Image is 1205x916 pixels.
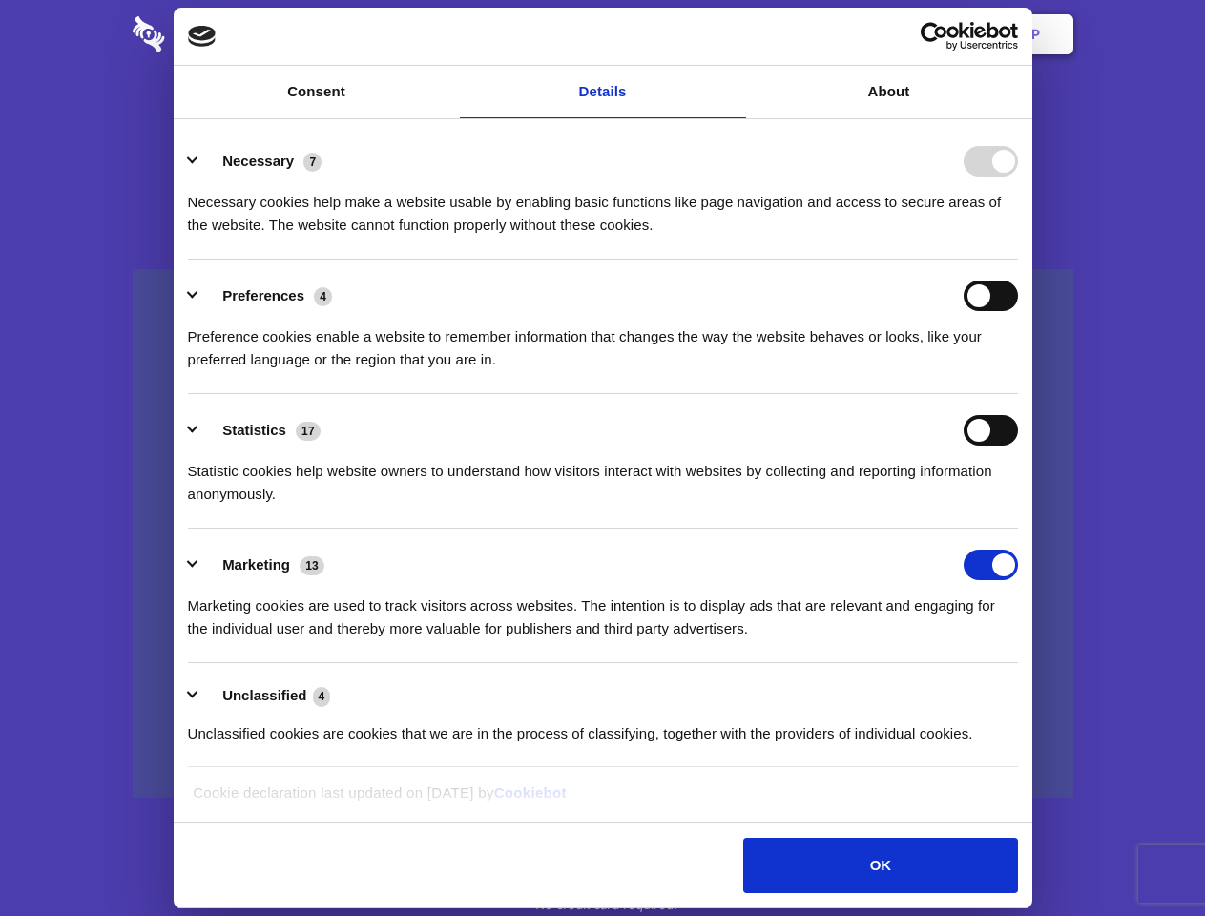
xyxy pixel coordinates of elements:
span: 7 [303,153,322,172]
button: Preferences (4) [188,281,344,311]
div: Unclassified cookies are cookies that we are in the process of classifying, together with the pro... [188,708,1018,745]
label: Preferences [222,287,304,303]
a: Cookiebot [494,784,567,801]
button: Necessary (7) [188,146,334,177]
div: Preference cookies enable a website to remember information that changes the way the website beha... [188,311,1018,371]
div: Necessary cookies help make a website usable by enabling basic functions like page navigation and... [188,177,1018,237]
iframe: Drift Widget Chat Controller [1110,821,1182,893]
a: Consent [174,66,460,118]
span: 4 [313,687,331,706]
button: OK [743,838,1017,893]
a: Pricing [560,5,643,64]
button: Statistics (17) [188,415,333,446]
a: Usercentrics Cookiebot - opens in a new window [851,22,1018,51]
span: 4 [314,287,332,306]
a: About [746,66,1032,118]
button: Marketing (13) [188,550,337,580]
a: Contact [774,5,862,64]
div: Marketing cookies are used to track visitors across websites. The intention is to display ads tha... [188,580,1018,640]
img: logo-wordmark-white-trans-d4663122ce5f474addd5e946df7df03e33cb6a1c49d2221995e7729f52c070b2.svg [133,16,296,52]
span: 17 [296,422,321,441]
a: Login [865,5,948,64]
label: Necessary [222,153,294,169]
button: Unclassified (4) [188,684,343,708]
label: Marketing [222,556,290,572]
a: Wistia video thumbnail [133,269,1073,799]
h4: Auto-redaction of sensitive data, encrypted data sharing and self-destructing private chats. Shar... [133,174,1073,237]
img: logo [188,26,217,47]
div: Statistic cookies help website owners to understand how visitors interact with websites by collec... [188,446,1018,506]
a: Details [460,66,746,118]
h1: Eliminate Slack Data Loss. [133,86,1073,155]
span: 13 [300,556,324,575]
label: Statistics [222,422,286,438]
div: Cookie declaration last updated on [DATE] by [178,781,1027,819]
